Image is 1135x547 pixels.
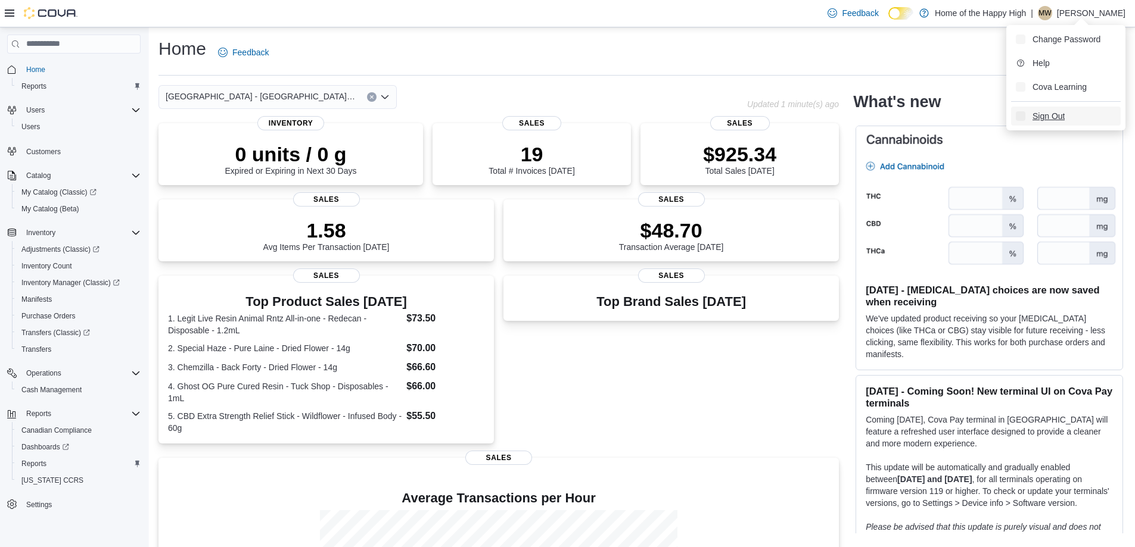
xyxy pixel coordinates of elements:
[21,103,141,117] span: Users
[638,192,705,207] span: Sales
[21,385,82,395] span: Cash Management
[17,326,95,340] a: Transfers (Classic)
[21,226,141,240] span: Inventory
[17,242,104,257] a: Adjustments (Classic)
[866,522,1101,543] em: Please be advised that this update is purely visual and does not impact payment functionality.
[17,440,141,454] span: Dashboards
[257,116,324,130] span: Inventory
[232,46,269,58] span: Feedback
[17,309,80,323] a: Purchase Orders
[17,259,141,273] span: Inventory Count
[17,202,141,216] span: My Catalog (Beta)
[17,242,141,257] span: Adjustments (Classic)
[12,341,145,358] button: Transfers
[17,79,141,93] span: Reports
[168,491,829,505] h4: Average Transactions per Hour
[489,142,574,176] div: Total # Invoices [DATE]
[21,278,120,287] span: Inventory Manager (Classic)
[866,461,1113,509] p: This update will be automatically and gradually enabled between , for all terminals operating on ...
[1033,81,1087,93] span: Cova Learning
[17,309,141,323] span: Purchase Orders
[21,226,60,240] button: Inventory
[710,116,770,130] span: Sales
[168,312,402,336] dt: 1. Legit Live Resin Animal Rntz All-in-one - Redecan - Disposable - 1.2mL
[619,218,724,252] div: Transaction Average [DATE]
[12,422,145,439] button: Canadian Compliance
[866,414,1113,449] p: Coming [DATE], Cova Pay terminal in [GEOGRAPHIC_DATA] will feature a refreshed user interface des...
[17,292,141,307] span: Manifests
[406,379,484,393] dd: $66.00
[17,473,88,487] a: [US_STATE] CCRS
[168,295,484,309] h3: Top Product Sales [DATE]
[12,308,145,324] button: Purchase Orders
[17,383,86,397] a: Cash Management
[935,6,1026,20] p: Home of the Happy High
[2,61,145,78] button: Home
[17,423,141,437] span: Canadian Compliance
[2,102,145,118] button: Users
[21,295,52,304] span: Manifests
[168,410,402,434] dt: 5. CBD Extra Strength Relief Stick - Wildflower - Infused Body - 60g
[21,62,141,77] span: Home
[465,451,532,465] span: Sales
[1011,107,1121,126] button: Sign Out
[168,342,402,354] dt: 2. Special Haze - Pure Laine - Dried Flower - 14g
[502,116,562,130] span: Sales
[866,312,1113,360] p: We've updated product receiving so your [MEDICAL_DATA] choices (like THCa or CBG) stay visible fo...
[158,37,206,61] h1: Home
[21,366,66,380] button: Operations
[406,409,484,423] dd: $55.50
[26,409,51,418] span: Reports
[17,342,141,357] span: Transfers
[17,276,125,290] a: Inventory Manager (Classic)
[21,82,46,91] span: Reports
[225,142,357,176] div: Expired or Expiring in Next 30 Days
[380,92,390,102] button: Open list of options
[21,459,46,468] span: Reports
[17,383,141,397] span: Cash Management
[7,56,141,543] nav: Complex example
[26,500,52,510] span: Settings
[17,423,97,437] a: Canadian Compliance
[21,328,90,337] span: Transfers (Classic)
[263,218,390,252] div: Avg Items Per Transaction [DATE]
[17,457,51,471] a: Reports
[26,171,51,180] span: Catalog
[21,122,40,132] span: Users
[21,168,141,183] span: Catalog
[213,40,273,64] a: Feedback
[21,497,141,512] span: Settings
[406,360,484,374] dd: $66.60
[21,143,141,158] span: Customers
[2,405,145,422] button: Reports
[2,142,145,160] button: Customers
[1038,6,1051,20] span: MW
[21,103,49,117] button: Users
[21,426,92,435] span: Canadian Compliance
[12,78,145,95] button: Reports
[1033,57,1050,69] span: Help
[21,498,57,512] a: Settings
[866,284,1113,308] h3: [DATE] - [MEDICAL_DATA] choices are now saved when receiving
[638,268,705,283] span: Sales
[1033,110,1065,122] span: Sign Out
[619,218,724,242] p: $48.70
[853,92,941,111] h2: What's new
[21,204,79,214] span: My Catalog (Beta)
[12,382,145,398] button: Cash Management
[26,105,45,115] span: Users
[21,187,97,197] span: My Catalog (Classic)
[367,92,377,102] button: Clear input
[26,65,45,74] span: Home
[21,366,141,380] span: Operations
[293,192,360,207] span: Sales
[17,276,141,290] span: Inventory Manager (Classic)
[225,142,357,166] p: 0 units / 0 g
[12,455,145,472] button: Reports
[1057,6,1125,20] p: [PERSON_NAME]
[12,274,145,291] a: Inventory Manager (Classic)
[17,457,141,471] span: Reports
[703,142,776,176] div: Total Sales [DATE]
[26,147,61,157] span: Customers
[12,439,145,455] a: Dashboards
